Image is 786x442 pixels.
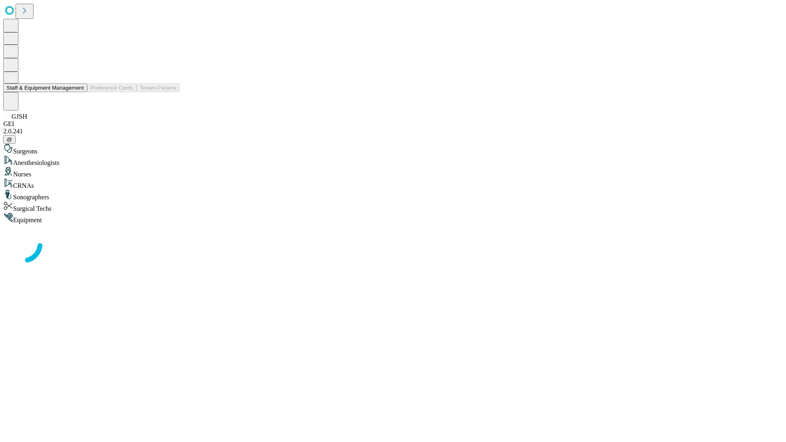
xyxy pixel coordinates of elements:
[11,113,27,120] span: GJSH
[3,201,783,212] div: Surgical Techs
[3,167,783,178] div: Nurses
[3,212,783,224] div: Equipment
[3,178,783,189] div: CRNAs
[87,83,136,92] button: Preference Cards
[3,128,783,135] div: 2.0.241
[3,135,16,144] button: @
[3,144,783,155] div: Surgeons
[7,136,12,142] span: @
[3,155,783,167] div: Anesthesiologists
[136,83,180,92] button: Tenant Params
[3,83,87,92] button: Staff & Equipment Management
[3,189,783,201] div: Sonographers
[3,120,783,128] div: GEI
